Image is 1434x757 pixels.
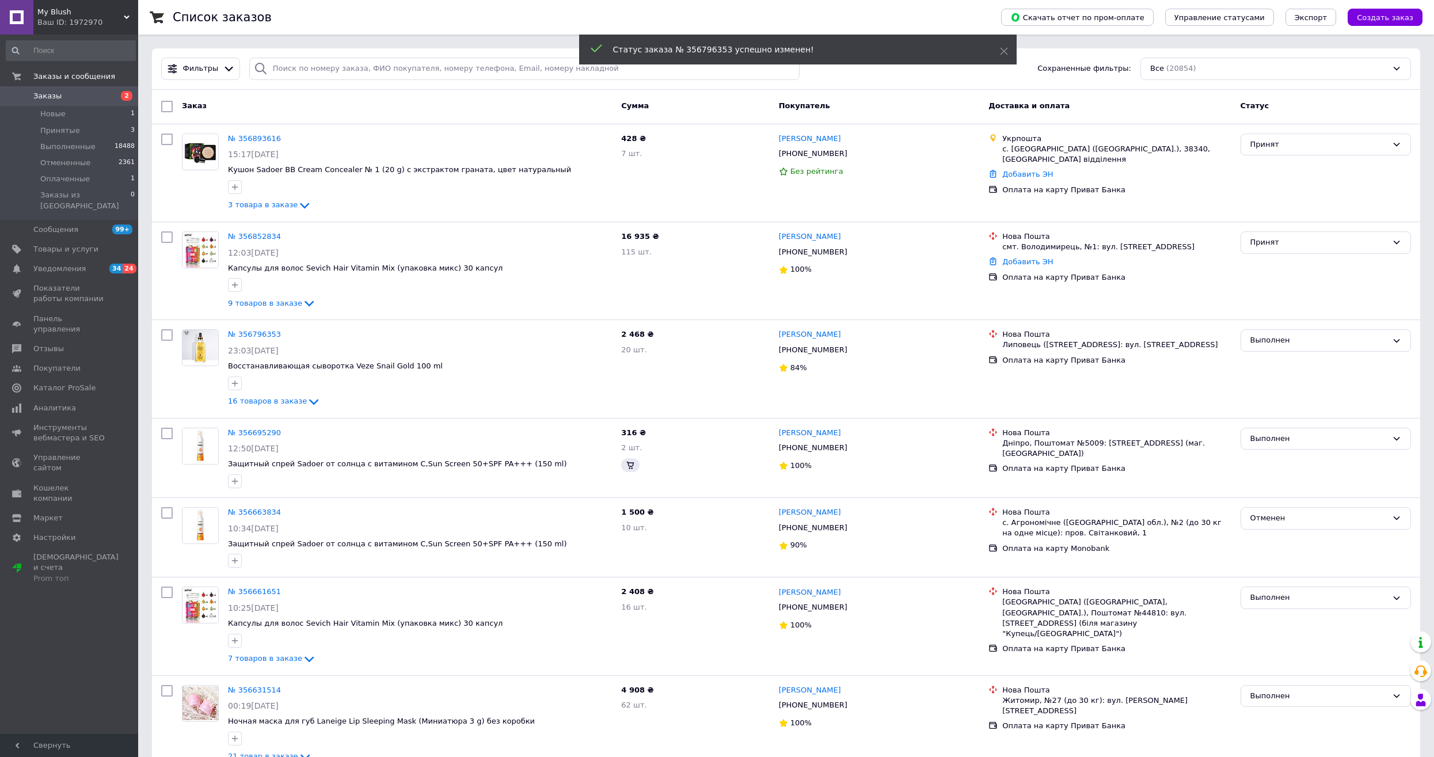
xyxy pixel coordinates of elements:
span: 10 шт. [621,523,646,532]
div: [GEOGRAPHIC_DATA] ([GEOGRAPHIC_DATA], [GEOGRAPHIC_DATA].), Поштомат №44810: вул. [STREET_ADDRESS]... [1002,597,1231,639]
span: 2 шт. [621,443,642,452]
span: 23:03[DATE] [228,346,279,355]
img: Фото товару [182,686,218,720]
span: Фильтры [183,63,219,74]
span: 16 шт. [621,603,646,611]
span: 316 ₴ [621,428,646,437]
span: Управление сайтом [33,452,106,473]
span: (20854) [1166,64,1196,73]
a: Капсулы для волос Sevich Hair Vitamin Mix (упаковка микс) 30 капсул [228,264,503,272]
div: Оплата на карту Приват Банка [1002,272,1231,283]
span: 2 [121,91,132,101]
span: Оплаченные [40,174,90,184]
a: Кушон Sadoer BB Cream Concealer № 1 (20 g) с экстрактом граната, цвет натуральный [228,165,571,174]
span: Панель управления [33,314,106,334]
span: 4 908 ₴ [621,686,653,694]
span: Инструменты вебмастера и SEO [33,423,106,443]
span: [DEMOGRAPHIC_DATA] и счета [33,552,119,584]
a: № 356661651 [228,587,281,596]
span: Принятые [40,125,80,136]
button: Создать заказ [1348,9,1422,26]
input: Поиск [6,40,136,61]
div: Выполнен [1250,592,1387,604]
span: 12:03[DATE] [228,248,279,257]
span: Защитный спрей Sadoer от солнца c витамином С,Sun Screen 50+SPF PA+++ (150 ml) [228,459,567,468]
span: 0 [131,190,135,211]
a: Добавить ЭН [1002,257,1053,266]
span: 9 товаров в заказе [228,299,302,307]
span: 100% [790,718,812,727]
img: Фото товару [182,232,218,268]
span: 115 шт. [621,248,652,256]
div: Ваш ID: 1972970 [37,17,138,28]
div: Оплата на карту Приват Банка [1002,355,1231,366]
span: 428 ₴ [621,134,646,143]
div: Нова Пошта [1002,587,1231,597]
span: Заказы из [GEOGRAPHIC_DATA] [40,190,131,211]
input: Поиск по номеру заказа, ФИО покупателя, номеру телефона, Email, номеру накладной [249,58,800,80]
div: Отменен [1250,512,1387,524]
span: 3 товара в заказе [228,201,298,210]
a: Восстанавливающая сыворотка Veze Snail Gold 100 ml [228,362,443,370]
span: Создать заказ [1357,13,1413,22]
a: Ночная маска для губ Laneige Lip Sleeping Mask (Миниатюра 3 g) без коробки [228,717,535,725]
span: Доставка и оплата [988,101,1070,110]
span: Все [1150,63,1164,74]
img: Фото товару [182,587,218,623]
a: [PERSON_NAME] [779,428,841,439]
a: № 356796353 [228,330,281,338]
span: Заказы [33,91,62,101]
a: Защитный спрей Sadoer от солнца c витамином С,Sun Screen 50+SPF PA+++ (150 ml) [228,539,567,548]
div: Житомир, №27 (до 30 кг): вул. [PERSON_NAME][STREET_ADDRESS] [1002,695,1231,716]
span: Выполненные [40,142,96,152]
span: Покупатель [779,101,830,110]
a: [PERSON_NAME] [779,685,841,696]
a: 9 товаров в заказе [228,299,316,307]
span: [PHONE_NUMBER] [779,523,847,532]
div: смт. Володимирець, №1: вул. [STREET_ADDRESS] [1002,242,1231,252]
a: [PERSON_NAME] [779,231,841,242]
span: [PHONE_NUMBER] [779,443,847,452]
span: 2 408 ₴ [621,587,653,596]
span: Статус [1241,101,1269,110]
div: Оплата на карту Monobank [1002,543,1231,554]
span: 90% [790,541,807,549]
span: Без рейтинга [790,167,843,176]
div: Оплата на карту Приват Банка [1002,185,1231,195]
div: Оплата на карту Приват Банка [1002,721,1231,731]
span: Сумма [621,101,649,110]
button: Экспорт [1285,9,1336,26]
img: Фото товару [182,428,218,464]
span: Кошелек компании [33,483,106,504]
span: 1 [131,109,135,119]
span: 1 [131,174,135,184]
div: Нова Пошта [1002,428,1231,438]
span: Капсулы для волос Sevich Hair Vitamin Mix (упаковка микс) 30 капсул [228,619,503,627]
button: Управление статусами [1165,9,1274,26]
button: Скачать отчет по пром-оплате [1001,9,1154,26]
div: Принят [1250,237,1387,249]
span: Отзывы [33,344,64,354]
span: Сохраненные фильтры: [1037,63,1131,74]
span: Товары и услуги [33,244,98,254]
span: Новые [40,109,66,119]
a: Добавить ЭН [1002,170,1053,178]
span: 100% [790,265,812,273]
a: Фото товару [182,231,219,268]
div: с. [GEOGRAPHIC_DATA] ([GEOGRAPHIC_DATA].), 38340, [GEOGRAPHIC_DATA] відділення [1002,144,1231,165]
img: Фото товару [182,508,218,543]
a: № 356852834 [228,232,281,241]
span: 100% [790,461,812,470]
span: My Blush [37,7,124,17]
span: 7 товаров в заказе [228,654,302,663]
a: Фото товару [182,587,219,623]
span: Настройки [33,532,75,543]
a: Фото товару [182,685,219,722]
a: Фото товару [182,507,219,544]
span: 2361 [119,158,135,168]
a: 3 товара в заказе [228,200,311,209]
